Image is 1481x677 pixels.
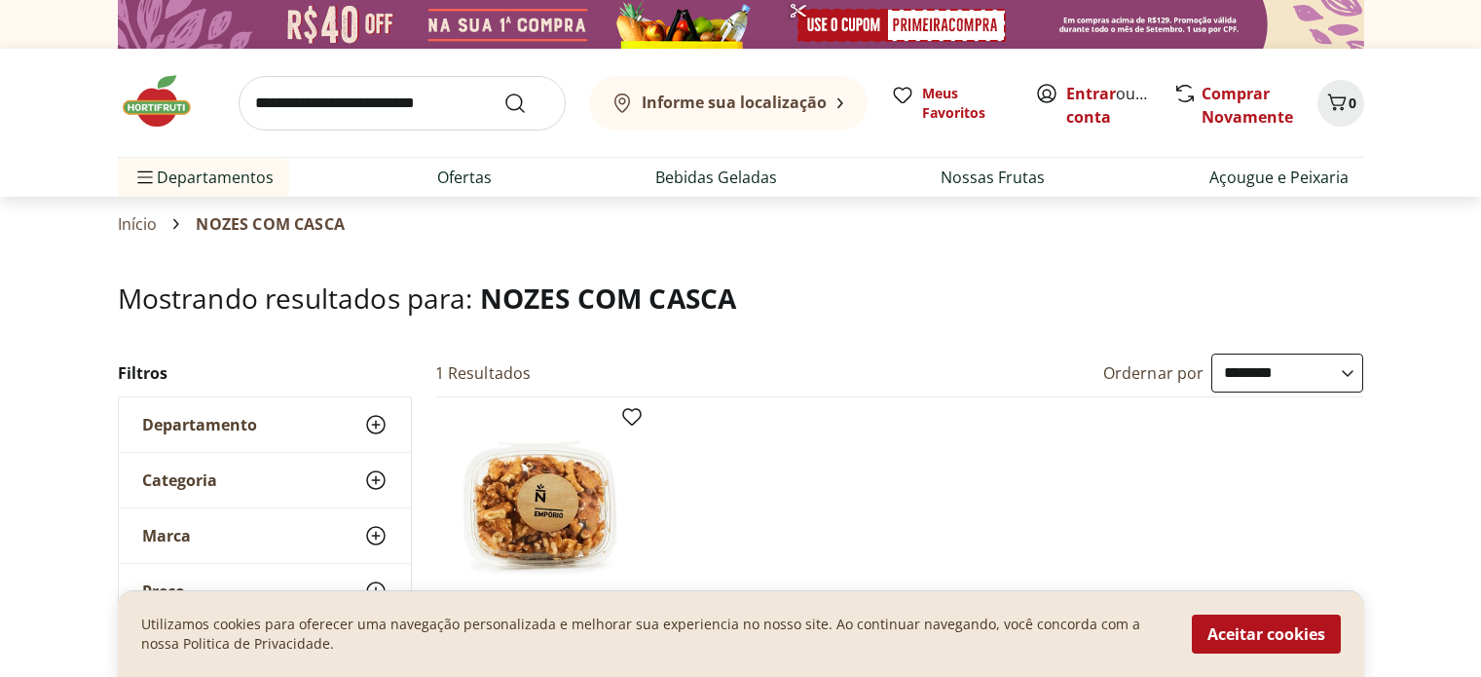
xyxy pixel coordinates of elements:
[941,166,1045,189] a: Nossas Frutas
[435,362,532,384] h2: 1 Resultados
[1317,80,1364,127] button: Carrinho
[196,215,344,233] span: NOZES COM CASCA
[589,76,868,131] button: Informe sua localização
[142,526,191,545] span: Marca
[119,453,411,508] button: Categoria
[1066,82,1153,129] span: ou
[1066,83,1116,104] a: Entrar
[239,76,566,131] input: search
[133,154,157,201] button: Menu
[1349,94,1356,112] span: 0
[1103,362,1204,384] label: Ordernar por
[133,154,274,201] span: Departamentos
[642,92,827,113] b: Informe sua localização
[1209,166,1349,189] a: Açougue e Peixaria
[1202,83,1293,128] a: Comprar Novamente
[118,72,215,131] img: Hortifruti
[119,564,411,619] button: Preço
[1192,615,1341,654] button: Aceitar cookies
[142,415,257,434] span: Departamento
[1066,83,1173,128] a: Criar conta
[118,215,158,233] a: Início
[142,470,217,490] span: Categoria
[142,582,185,601] span: Preço
[922,84,1012,123] span: Meus Favoritos
[119,397,411,452] button: Departamento
[451,413,636,598] img: Nozes sem Casca 150g
[141,615,1168,654] p: Utilizamos cookies para oferecer uma navegação personalizada e melhorar sua experiencia no nosso ...
[480,280,736,317] span: NOZES COM CASCA
[437,166,492,189] a: Ofertas
[118,354,412,393] h2: Filtros
[891,84,1012,123] a: Meus Favoritos
[655,166,777,189] a: Bebidas Geladas
[503,92,550,115] button: Submit Search
[119,508,411,563] button: Marca
[118,282,1364,314] h1: Mostrando resultados para:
